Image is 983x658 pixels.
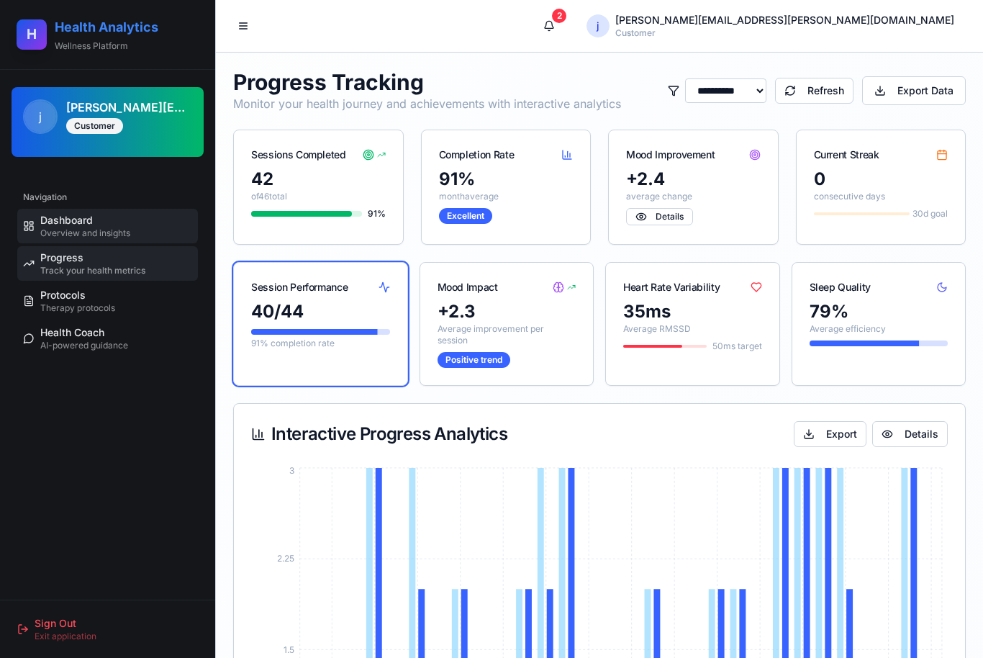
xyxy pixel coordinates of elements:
div: Sessions Completed [251,148,346,162]
button: Sign OutExit application [12,612,204,646]
p: average change [626,191,761,202]
div: Customer [615,27,954,39]
span: Exit application [35,631,96,642]
span: H [27,24,37,45]
span: Health Coach [40,325,104,340]
span: 30d goal [912,208,948,220]
div: Positive trend [438,352,510,368]
a: ProtocolsTherapy protocols [17,284,198,318]
span: Track your health metrics [40,265,145,276]
button: Refresh [775,78,853,104]
button: Export [794,421,866,447]
div: Completion Rate [439,148,515,162]
div: Interactive Progress Analytics [251,425,507,443]
div: 79 % [810,300,948,323]
button: 2 [535,12,563,40]
div: 0 [814,168,948,191]
div: 35 ms [623,300,762,323]
div: Sleep Quality [810,280,871,294]
p: consecutive days [814,191,948,202]
div: Mood Impact [438,280,498,294]
span: AI-powered guidance [40,340,128,351]
p: Monitor your health journey and achievements with interactive analytics [233,95,621,112]
div: Mood Improvement [626,148,715,162]
div: Excellent [439,208,492,224]
p: Average efficiency [810,323,948,335]
p: month average [439,191,574,202]
button: Details [872,421,948,447]
div: 40 / 44 [251,300,390,323]
h3: [PERSON_NAME][EMAIL_ADDRESS][PERSON_NAME][DOMAIN_NAME] [66,99,192,116]
a: Health CoachAI-powered guidance [17,321,198,356]
span: j [586,14,610,37]
span: Protocols [40,288,86,302]
p: 91 % completion rate [251,338,390,349]
button: j[PERSON_NAME][EMAIL_ADDRESS][PERSON_NAME][DOMAIN_NAME]Customer [575,12,966,40]
div: 42 [251,168,386,191]
tspan: 3 [289,465,294,476]
div: [PERSON_NAME][EMAIL_ADDRESS][PERSON_NAME][DOMAIN_NAME] [615,13,954,27]
p: of 46 total [251,191,386,202]
a: ProgressTrack your health metrics [17,246,198,281]
tspan: 1.5 [284,644,294,655]
div: Navigation [17,186,198,209]
span: 50ms target [712,341,762,352]
div: Heart Rate Variability [623,280,720,294]
div: Current Streak [814,148,879,162]
span: Progress [40,251,83,265]
a: Health Analytics [55,17,198,37]
span: Dashboard [40,213,93,227]
span: Therapy protocols [40,302,115,314]
tspan: 2.25 [277,553,294,564]
h1: Progress Tracking [233,69,621,95]
span: j [24,101,56,132]
div: Session Performance [251,280,348,294]
button: Details [626,208,693,225]
p: Average improvement per session [438,323,576,346]
div: + 2.4 [626,168,761,191]
a: H [17,20,46,49]
div: 2 [552,9,566,23]
span: Overview and insights [40,227,130,239]
span: Sign Out [35,616,76,631]
p: Wellness Platform [55,40,198,52]
div: Customer [66,118,123,134]
a: DashboardOverview and insights [17,209,198,243]
div: 91 % [439,168,574,191]
p: Average RMSSD [623,323,762,335]
button: Export Data [862,76,966,105]
span: 91 % [368,208,386,220]
div: + 2.3 [438,300,576,323]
